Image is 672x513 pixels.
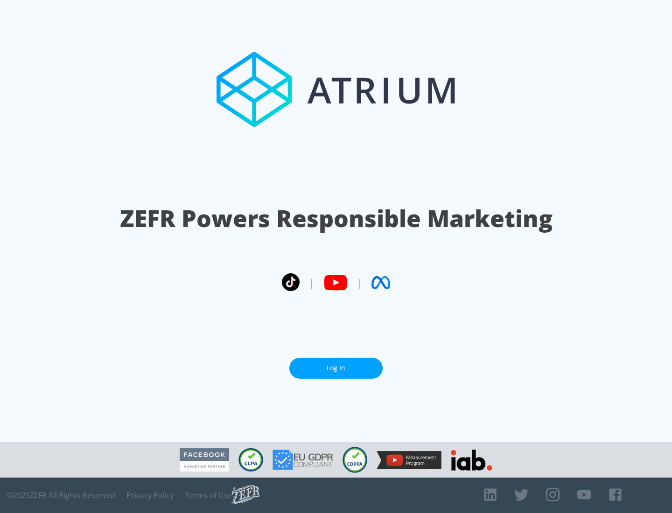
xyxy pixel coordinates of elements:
a: Terms of Use [185,491,232,500]
img: Facebook Marketing Partner [180,448,229,472]
span: | [357,276,362,290]
a: Log In [289,358,383,379]
span: © 2025 ZEFR All Rights Reserved [7,491,115,500]
img: CCPA Compliant [238,448,263,471]
span: | [309,276,315,290]
h1: ZEFR Powers Responsible Marketing [120,202,553,235]
img: YouTube Measurement Program [377,451,441,469]
img: COPPA Compliant [343,447,367,473]
a: Privacy Policy [126,491,174,500]
img: IAB [451,450,492,471]
img: GDPR Compliant [273,450,333,470]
